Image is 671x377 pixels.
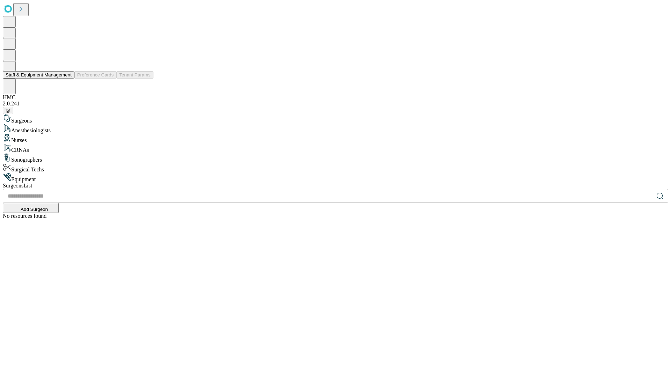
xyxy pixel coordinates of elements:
[21,207,48,212] span: Add Surgeon
[3,143,668,153] div: CRNAs
[6,108,10,113] span: @
[3,134,668,143] div: Nurses
[3,203,59,213] button: Add Surgeon
[3,71,74,79] button: Staff & Equipment Management
[3,94,668,101] div: HMC
[3,153,668,163] div: Sonographers
[3,114,668,124] div: Surgeons
[3,107,13,114] button: @
[3,101,668,107] div: 2.0.241
[3,213,668,219] div: No resources found
[3,173,668,183] div: Equipment
[74,71,116,79] button: Preference Cards
[3,124,668,134] div: Anesthesiologists
[3,163,668,173] div: Surgical Techs
[116,71,153,79] button: Tenant Params
[3,183,668,189] div: Surgeons List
